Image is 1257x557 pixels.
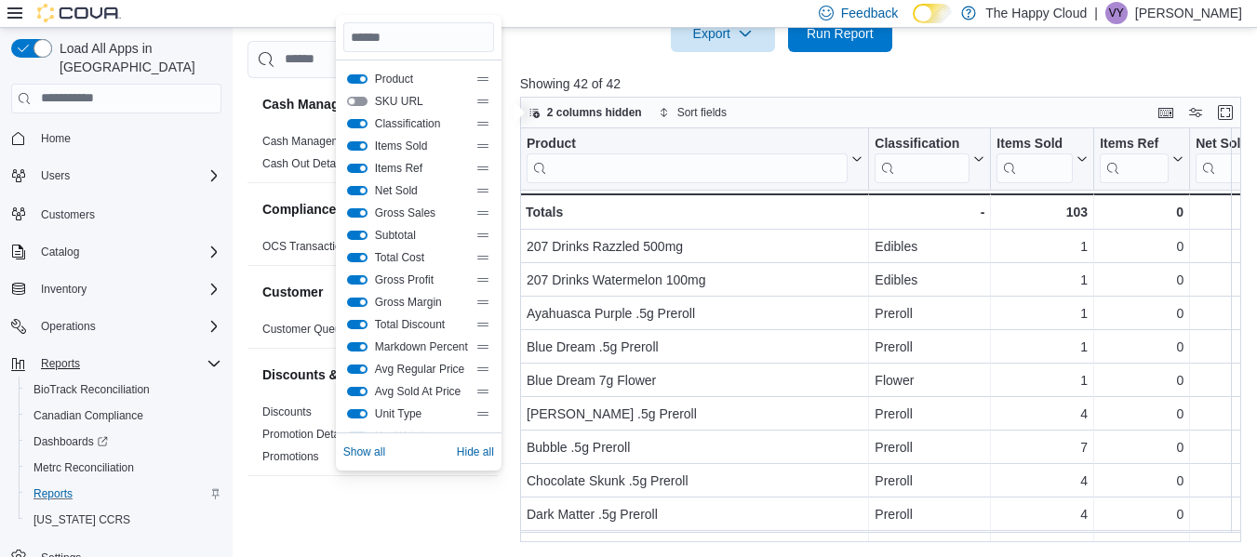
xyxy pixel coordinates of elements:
[1184,101,1207,124] button: Display options
[33,352,87,375] button: Reports
[913,23,914,24] span: Dark Mode
[375,72,468,86] span: Product
[1100,336,1183,358] div: 0
[375,228,468,243] span: Subtotal
[375,339,468,354] span: Markdown Percent
[26,509,138,531] a: [US_STATE] CCRS
[375,206,468,220] span: Gross Sales
[475,295,490,310] div: Drag handle
[33,127,78,150] a: Home
[347,431,368,441] button: Net Weight
[262,322,347,337] span: Customer Queue
[996,436,1088,458] div: 7
[996,235,1088,258] div: 1
[527,269,863,291] div: 207 Drinks Watermelon 100mg
[33,408,143,423] span: Canadian Compliance
[52,39,221,76] span: Load All Apps in [GEOGRAPHIC_DATA]
[262,404,312,419] span: Discounts
[33,315,221,338] span: Operations
[26,431,221,453] span: Dashboards
[262,450,319,463] a: Promotions
[262,428,351,441] a: Promotion Details
[41,207,95,222] span: Customers
[347,365,368,374] button: Avg Regular Price
[347,409,368,418] button: Unit Type
[475,339,490,354] div: Drag handle
[1100,136,1183,183] button: Items Ref
[1100,235,1183,258] div: 0
[985,2,1087,24] p: The Happy Cloud
[875,136,984,183] button: Classification
[247,130,498,182] div: Cash Management
[19,455,229,481] button: Metrc Reconciliation
[996,369,1088,391] div: 1
[1094,2,1098,24] p: |
[19,403,229,429] button: Canadian Compliance
[547,105,642,120] span: 2 columns hidden
[41,131,71,146] span: Home
[343,441,385,463] button: Show all
[788,15,892,52] button: Run Report
[375,295,468,310] span: Gross Margin
[1105,2,1128,24] div: Vivian Yattaw
[262,135,356,148] a: Cash Management
[26,457,141,479] a: Metrc Reconciliation
[527,503,863,525] div: Dark Matter .5g Preroll
[26,378,221,401] span: BioTrack Reconciliation
[1100,136,1169,183] div: Items Ref
[26,509,221,531] span: Washington CCRS
[33,165,77,187] button: Users
[247,235,498,265] div: Compliance
[475,228,490,243] div: Drag handle
[527,136,848,153] div: Product
[527,336,863,358] div: Blue Dream .5g Preroll
[33,204,102,226] a: Customers
[41,282,87,297] span: Inventory
[262,283,323,301] h3: Customer
[33,486,73,501] span: Reports
[375,429,468,444] span: Net Weight
[807,24,874,43] span: Run Report
[347,141,368,151] button: Items Sold
[375,272,468,287] span: Gross Profit
[375,362,468,377] span: Avg Regular Price
[875,403,984,425] div: Preroll
[1100,302,1183,325] div: 0
[375,317,468,332] span: Total Discount
[651,101,734,124] button: Sort fields
[375,183,468,198] span: Net Sold
[475,250,490,265] div: Drag handle
[1100,436,1183,458] div: 0
[262,493,457,511] button: Finance
[4,313,229,339] button: Operations
[262,427,351,442] span: Promotion Details
[1100,503,1183,525] div: 0
[527,369,863,391] div: Blue Dream 7g Flower
[875,436,984,458] div: Preroll
[677,105,727,120] span: Sort fields
[347,97,368,106] button: SKU URL
[1100,369,1183,391] div: 0
[375,384,468,399] span: Avg Sold At Price
[475,139,490,153] div: Drag handle
[475,406,490,421] div: Drag handle
[527,136,848,183] div: Product
[347,164,368,173] button: Items Ref
[527,403,863,425] div: [PERSON_NAME] .5g Preroll
[262,239,446,254] span: OCS Transaction Submission Details
[347,186,368,195] button: Net Sold
[475,94,490,109] div: Drag handle
[262,95,378,113] h3: Cash Management
[875,269,984,291] div: Edibles
[1100,269,1183,291] div: 0
[913,4,952,23] input: Dark Mode
[262,200,336,219] h3: Compliance
[33,202,221,225] span: Customers
[347,231,368,240] button: Subtotal
[26,457,221,479] span: Metrc Reconciliation
[875,235,984,258] div: Edibles
[347,275,368,285] button: Gross Profit
[875,503,984,525] div: Preroll
[262,156,347,171] span: Cash Out Details
[875,136,969,153] div: Classification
